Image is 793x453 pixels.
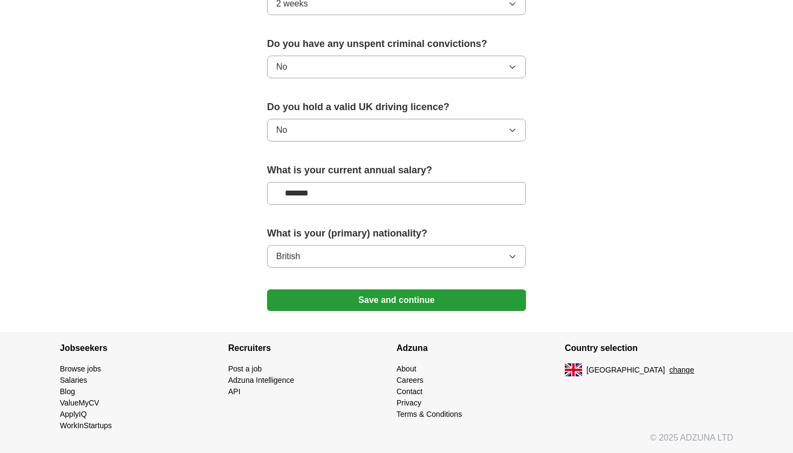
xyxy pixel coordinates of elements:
a: Privacy [396,398,421,407]
span: British [276,250,300,263]
div: © 2025 ADZUNA LTD [51,431,742,453]
label: What is your (primary) nationality? [267,226,526,241]
h4: Country selection [565,333,733,363]
a: Careers [396,376,423,384]
a: Browse jobs [60,364,101,373]
a: Blog [60,387,75,396]
img: UK flag [565,363,582,376]
a: API [228,387,241,396]
a: WorkInStartups [60,421,112,430]
button: No [267,56,526,78]
a: Adzuna Intelligence [228,376,294,384]
label: What is your current annual salary? [267,163,526,178]
a: ValueMyCV [60,398,99,407]
span: No [276,124,287,137]
a: Post a job [228,364,262,373]
label: Do you hold a valid UK driving licence? [267,100,526,114]
label: Do you have any unspent criminal convictions? [267,37,526,51]
a: ApplyIQ [60,410,87,418]
a: Contact [396,387,422,396]
button: British [267,245,526,268]
a: Salaries [60,376,87,384]
a: Terms & Conditions [396,410,462,418]
a: About [396,364,416,373]
button: No [267,119,526,141]
button: change [669,364,694,376]
span: No [276,60,287,73]
button: Save and continue [267,289,526,311]
span: [GEOGRAPHIC_DATA] [586,364,665,376]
